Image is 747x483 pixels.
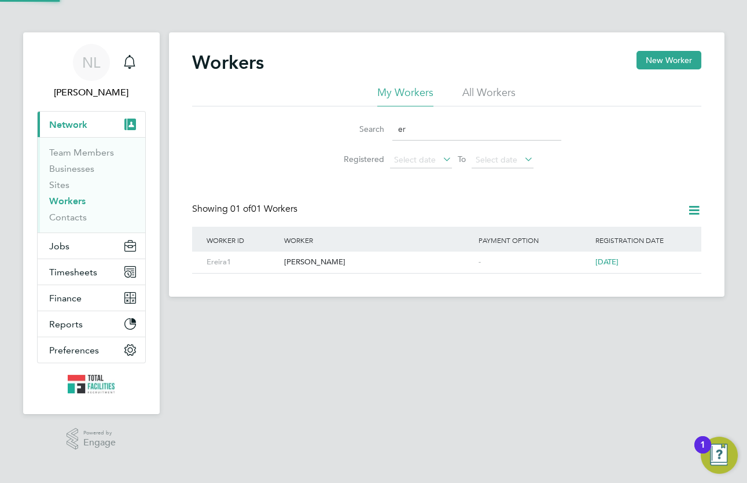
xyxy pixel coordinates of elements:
button: Preferences [38,337,145,363]
li: All Workers [462,86,516,106]
a: Team Members [49,147,114,158]
div: - [476,252,593,273]
h2: Workers [192,51,264,74]
span: Nicola Lawrence [37,86,146,99]
button: Reports [38,311,145,337]
label: Search [332,124,384,134]
span: Powered by [83,428,116,438]
nav: Main navigation [23,32,160,414]
label: Registered [332,154,384,164]
a: Go to home page [37,375,146,393]
span: To [454,152,469,167]
a: Powered byEngage [67,428,116,450]
button: New Worker [636,51,701,69]
input: Name, email or phone number [392,118,561,141]
button: Timesheets [38,259,145,285]
button: Finance [38,285,145,311]
div: Registration Date [592,227,689,253]
div: Ereira1 [204,252,281,273]
div: Network [38,137,145,233]
a: Workers [49,196,86,207]
span: Jobs [49,241,69,252]
span: NL [82,55,100,70]
span: 01 of [230,203,251,215]
li: My Workers [377,86,433,106]
img: tfrecruitment-logo-retina.png [68,375,115,393]
span: Timesheets [49,267,97,278]
button: Network [38,112,145,137]
button: Open Resource Center, 1 new notification [701,437,738,474]
a: Sites [49,179,69,190]
a: Contacts [49,212,87,223]
span: Preferences [49,345,99,356]
span: Select date [394,154,436,165]
a: Businesses [49,163,94,174]
div: [PERSON_NAME] [281,252,476,273]
span: Finance [49,293,82,304]
button: Jobs [38,233,145,259]
span: 01 Workers [230,203,297,215]
span: Select date [476,154,517,165]
div: Worker ID [204,227,281,253]
div: Showing [192,203,300,215]
span: [DATE] [595,257,618,267]
a: NL[PERSON_NAME] [37,44,146,99]
a: Ereira1[PERSON_NAME]-[DATE] [204,251,690,261]
div: 1 [700,445,705,460]
div: Payment Option [476,227,593,253]
span: Network [49,119,87,130]
span: Reports [49,319,83,330]
span: Engage [83,438,116,448]
div: Worker [281,227,476,253]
